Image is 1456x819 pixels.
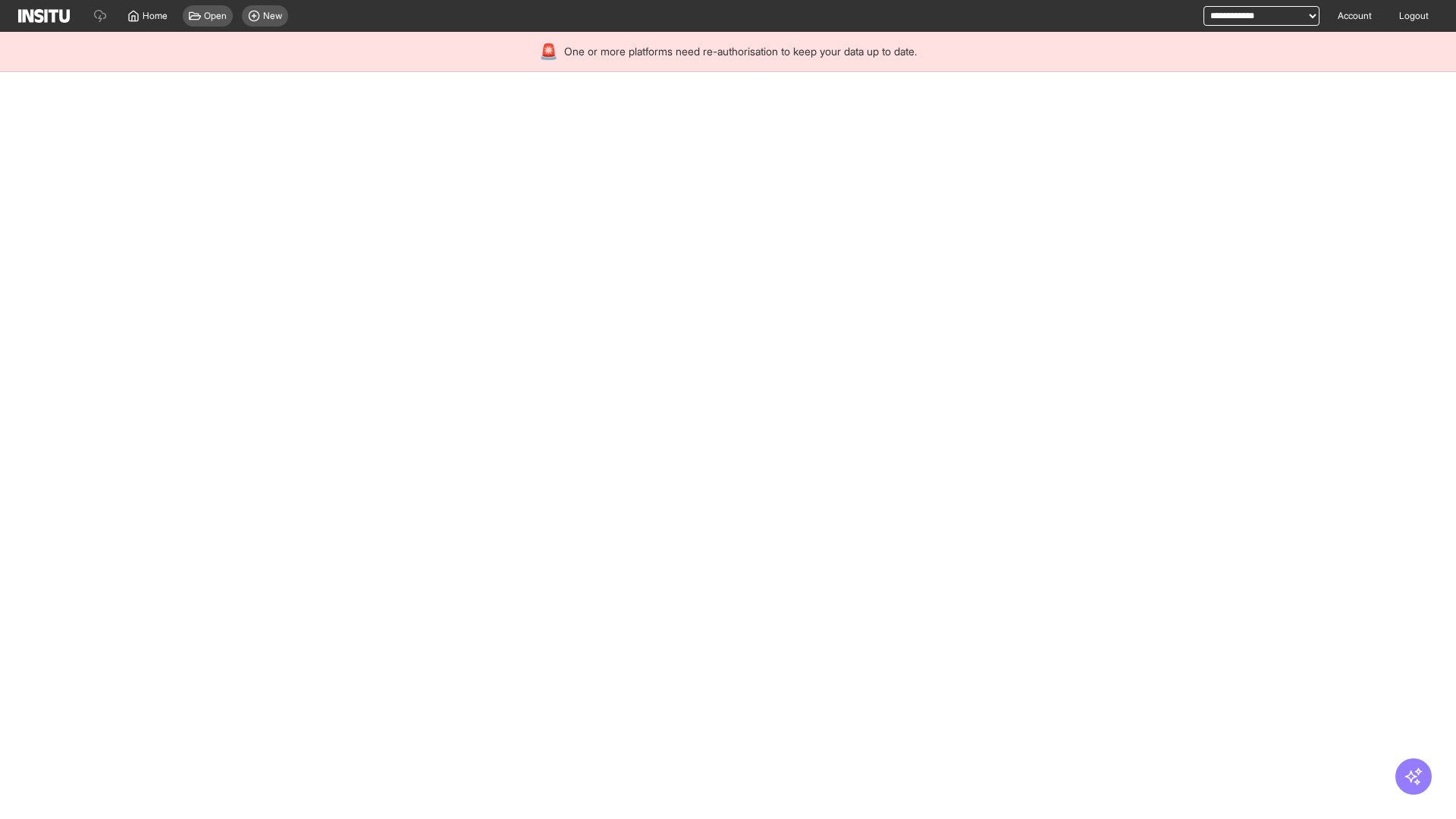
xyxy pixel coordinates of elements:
[263,10,282,22] span: New
[18,9,70,23] img: Logo
[143,10,168,22] span: Home
[564,44,917,59] span: One or more platforms need re-authorisation to keep your data up to date.
[539,41,558,62] div: 🚨
[204,10,227,22] span: Open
